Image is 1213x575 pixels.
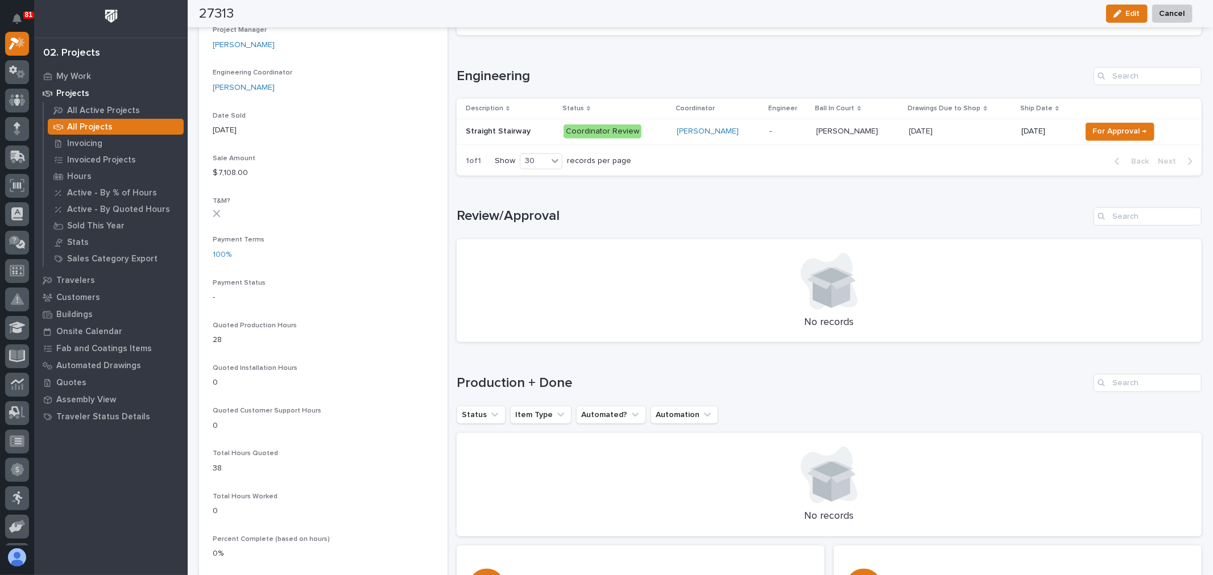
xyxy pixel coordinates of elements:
input: Search [1094,374,1202,392]
p: Automated Drawings [56,361,141,371]
p: - [769,127,807,136]
button: Cancel [1152,5,1193,23]
h2: 27313 [199,6,234,22]
p: Ball In Court [815,102,855,115]
a: All Projects [44,119,188,135]
button: For Approval → [1086,123,1154,141]
p: 81 [25,11,32,19]
button: Back [1106,156,1153,166]
button: Status [457,406,506,424]
a: Stats [44,234,188,250]
p: Show [495,156,515,166]
button: Next [1153,156,1202,166]
span: Total Hours Quoted [213,450,278,457]
a: [PERSON_NAME] [213,39,275,51]
a: Buildings [34,306,188,323]
span: Total Hours Worked [213,493,278,500]
p: Quotes [56,378,86,388]
a: Invoicing [44,135,188,151]
a: Active - By Quoted Hours [44,201,188,217]
a: Quotes [34,374,188,391]
a: [PERSON_NAME] [213,82,275,94]
p: $ 7,108.00 [213,167,434,179]
p: [PERSON_NAME] [817,124,881,136]
p: No records [470,316,1188,329]
p: Sales Category Export [67,254,158,264]
p: Status [562,102,584,115]
a: Automated Drawings [34,357,188,374]
p: Coordinator [676,102,715,115]
p: 0 [213,377,434,389]
input: Search [1094,207,1202,226]
p: Description [466,102,503,115]
span: Sale Amount [213,155,255,162]
span: Quoted Production Hours [213,322,297,329]
p: [DATE] [909,124,935,136]
p: All Active Projects [67,106,140,116]
span: Quoted Customer Support Hours [213,407,321,414]
p: 0% [213,548,434,560]
img: Workspace Logo [101,6,122,27]
p: Ship Date [1020,102,1053,115]
div: 02. Projects [43,47,100,60]
p: Engineer [768,102,797,115]
p: No records [470,510,1188,523]
h1: Production + Done [457,375,1089,391]
p: My Work [56,72,91,82]
span: For Approval → [1093,124,1147,138]
p: Buildings [56,310,93,320]
a: Sold This Year [44,218,188,234]
p: Straight Stairway [466,124,533,136]
p: Sold This Year [67,221,125,231]
p: Customers [56,293,100,303]
span: Next [1158,156,1183,166]
a: Active - By % of Hours [44,185,188,201]
p: Stats [67,238,89,248]
button: Item Type [510,406,572,424]
p: Projects [56,89,89,99]
button: Automation [651,406,718,424]
a: Assembly View [34,391,188,408]
p: Travelers [56,276,95,286]
span: Engineering Coordinator [213,69,292,76]
a: 100% [213,249,231,261]
input: Search [1094,67,1202,85]
a: [PERSON_NAME] [677,127,739,136]
button: Notifications [5,7,29,31]
span: Payment Terms [213,236,264,243]
span: Back [1124,156,1149,166]
span: Quoted Installation Hours [213,365,297,372]
a: Travelers [34,272,188,289]
p: [DATE] [213,124,434,136]
button: Automated? [576,406,646,424]
p: 38 [213,463,434,474]
a: Projects [34,85,188,102]
p: Invoiced Projects [67,155,136,165]
a: Onsite Calendar [34,323,188,340]
button: Edit [1106,5,1148,23]
p: 0 [213,505,434,517]
button: users-avatar [5,545,29,569]
p: Onsite Calendar [56,327,122,337]
span: Project Manager [213,27,267,34]
p: 28 [213,334,434,346]
div: Coordinator Review [564,124,641,139]
a: Sales Category Export [44,251,188,266]
p: 0 [213,420,434,432]
p: records per page [567,156,631,166]
a: My Work [34,68,188,85]
p: Hours [67,172,92,182]
a: Traveler Status Details [34,408,188,425]
span: Date Sold [213,113,246,119]
p: Assembly View [56,395,116,405]
a: Invoiced Projects [44,152,188,168]
a: Hours [44,168,188,184]
p: All Projects [67,122,113,132]
span: Payment Status [213,280,266,286]
span: Edit [1126,9,1140,19]
p: Active - By Quoted Hours [67,205,170,215]
p: Traveler Status Details [56,412,150,422]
